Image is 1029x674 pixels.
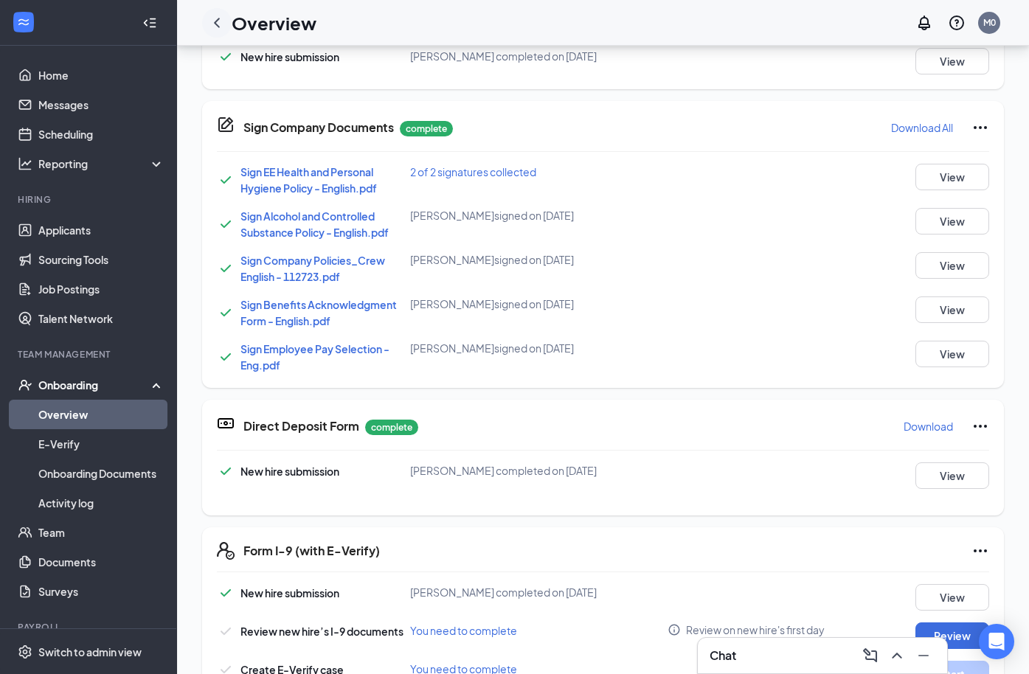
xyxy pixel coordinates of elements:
a: Sign Company Policies_Crew English - 112723.pdf [240,254,385,283]
button: View [915,252,989,279]
svg: Checkmark [217,260,235,277]
a: Applicants [38,215,164,245]
button: View [915,296,989,323]
a: Surveys [38,577,164,606]
span: New hire submission [240,50,339,63]
svg: CompanyDocumentIcon [217,116,235,133]
div: [PERSON_NAME] signed on [DATE] [410,252,668,267]
button: ChevronUp [885,644,909,667]
h5: Direct Deposit Form [243,418,359,434]
a: Scheduling [38,119,164,149]
svg: FormI9EVerifyIcon [217,542,235,560]
button: Review [915,622,989,649]
a: Talent Network [38,304,164,333]
a: Home [38,60,164,90]
svg: Checkmark [217,215,235,233]
button: View [915,164,989,190]
svg: Checkmark [217,304,235,322]
svg: Checkmark [217,48,235,66]
div: Switch to admin view [38,645,142,659]
svg: UserCheck [18,378,32,392]
svg: Ellipses [971,417,989,435]
div: Payroll [18,621,162,633]
a: Activity log [38,488,164,518]
a: E-Verify [38,429,164,459]
svg: ChevronLeft [208,14,226,32]
h1: Overview [232,10,316,35]
svg: DirectDepositIcon [217,414,235,432]
p: Download All [891,120,953,135]
div: [PERSON_NAME] signed on [DATE] [410,296,668,311]
span: [PERSON_NAME] completed on [DATE] [410,49,597,63]
a: Messages [38,90,164,119]
span: [PERSON_NAME] completed on [DATE] [410,464,597,477]
div: [PERSON_NAME] signed on [DATE] [410,341,668,355]
svg: Checkmark [217,462,235,480]
svg: Checkmark [217,171,235,189]
button: View [915,462,989,489]
svg: ComposeMessage [862,647,879,664]
span: You need to complete [410,624,517,637]
h5: Form I-9 (with E-Verify) [243,543,380,559]
button: ComposeMessage [859,644,882,667]
span: Review new hire’s I-9 documents [240,625,403,638]
button: Minimize [912,644,935,667]
span: [PERSON_NAME] completed on [DATE] [410,586,597,599]
svg: Notifications [915,14,933,32]
a: Sign Employee Pay Selection - Eng.pdf [240,342,389,372]
div: Hiring [18,193,162,206]
svg: Minimize [915,647,932,664]
span: New hire submission [240,465,339,478]
span: 2 of 2 signatures collected [410,165,536,178]
button: Download [903,414,954,438]
div: Team Management [18,348,162,361]
a: Job Postings [38,274,164,304]
a: Sourcing Tools [38,245,164,274]
svg: Info [668,623,681,636]
div: M0 [983,16,996,29]
h3: Chat [710,647,736,664]
p: complete [365,420,418,435]
button: View [915,208,989,234]
svg: Checkmark [217,622,235,640]
p: complete [400,121,453,136]
div: Onboarding [38,378,152,392]
svg: Ellipses [971,542,989,560]
button: View [915,341,989,367]
span: New hire submission [240,586,339,600]
button: View [915,584,989,611]
svg: Checkmark [217,348,235,366]
button: Download All [890,116,954,139]
a: Documents [38,547,164,577]
a: Sign Alcohol and Controlled Substance Policy - English.pdf [240,209,389,239]
svg: Ellipses [971,119,989,136]
a: Team [38,518,164,547]
div: [PERSON_NAME] signed on [DATE] [410,208,668,223]
a: Onboarding Documents [38,459,164,488]
div: Open Intercom Messenger [979,624,1014,659]
a: Overview [38,400,164,429]
svg: WorkstreamLogo [16,15,31,29]
svg: Analysis [18,156,32,171]
svg: Settings [18,645,32,659]
span: Review on new hire's first day [686,622,825,637]
svg: QuestionInfo [948,14,966,32]
p: Download [904,419,953,434]
svg: Checkmark [217,584,235,602]
svg: Collapse [142,15,157,30]
div: Reporting [38,156,165,171]
button: View [915,48,989,74]
a: Sign Benefits Acknowledgment Form - English.pdf [240,298,397,327]
svg: ChevronUp [888,647,906,664]
h5: Sign Company Documents [243,119,394,136]
a: Sign EE Health and Personal Hygiene Policy - English.pdf [240,165,377,195]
